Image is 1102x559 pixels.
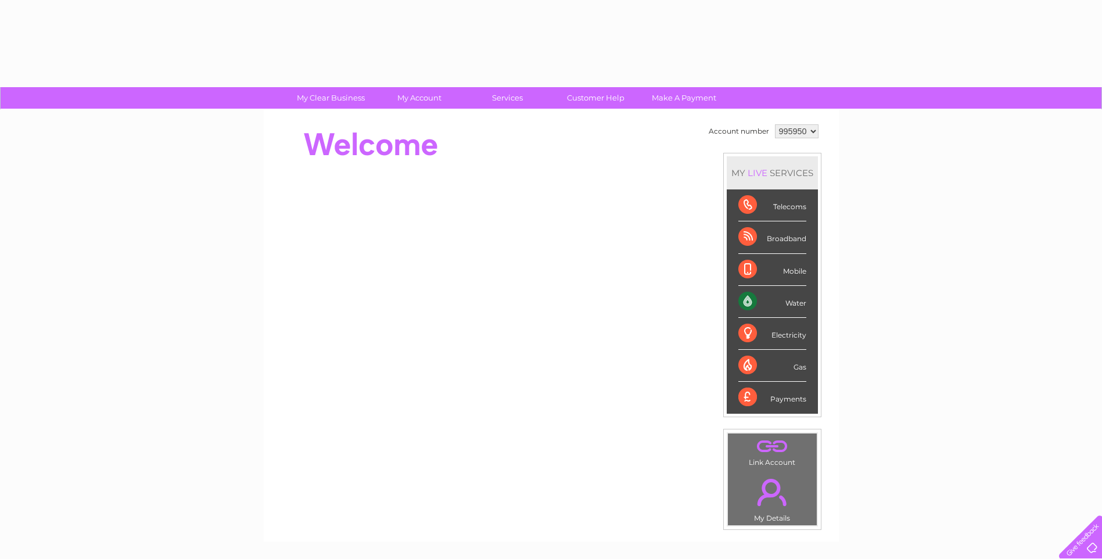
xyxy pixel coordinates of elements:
div: Payments [738,382,806,413]
div: Water [738,286,806,318]
a: Make A Payment [636,87,732,109]
td: Link Account [727,433,817,470]
div: Electricity [738,318,806,350]
a: Services [460,87,555,109]
div: Gas [738,350,806,382]
td: My Details [727,469,817,526]
div: LIVE [745,167,770,178]
td: Account number [706,121,772,141]
a: . [731,472,814,513]
a: Customer Help [548,87,644,109]
div: Mobile [738,254,806,286]
a: My Clear Business [283,87,379,109]
div: Telecoms [738,189,806,221]
a: . [731,436,814,457]
a: My Account [371,87,467,109]
div: MY SERVICES [727,156,818,189]
div: Broadband [738,221,806,253]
